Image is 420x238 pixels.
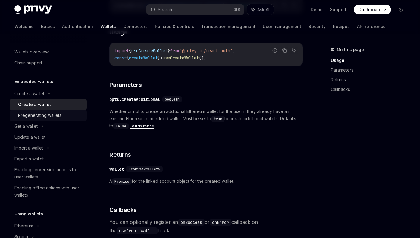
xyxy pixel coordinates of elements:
a: API reference [357,19,386,34]
a: Dashboard [354,5,391,14]
div: Update a wallet [14,133,45,141]
a: Pregenerating wallets [10,110,87,121]
span: const [114,55,127,61]
a: Update a wallet [10,132,87,143]
a: Authentication [62,19,93,34]
code: true [211,116,224,122]
a: Parameters [331,65,410,75]
div: Get a wallet [14,123,38,130]
h5: Embedded wallets [14,78,53,85]
code: false [113,123,129,129]
a: Enabling server-side access to user wallets [10,164,87,182]
code: Promise [112,178,132,185]
a: Chain support [10,57,87,68]
div: opts.createAdditional [109,96,160,102]
span: A for the linked account object for the created wallet. [109,178,303,185]
div: Create a wallet [18,101,51,108]
span: = [160,55,163,61]
span: useCreateWallet [131,48,168,53]
div: Import a wallet [14,144,43,152]
div: Ethereum [14,222,33,230]
a: Recipes [333,19,350,34]
a: Connectors [123,19,148,34]
a: Security [309,19,326,34]
a: Learn more [130,123,154,129]
span: import [114,48,129,53]
span: Promise<Wallet> [129,167,160,172]
a: Welcome [14,19,34,34]
a: Usage [331,56,410,65]
button: Toggle dark mode [396,5,406,14]
span: useCreateWallet [163,55,199,61]
div: Pregenerating wallets [18,112,61,119]
span: (); [199,55,206,61]
div: Search... [158,6,175,13]
button: Ask AI [290,47,298,54]
div: Export a wallet [14,155,44,162]
a: User management [263,19,301,34]
img: dark logo [14,5,52,14]
a: Returns [331,75,410,85]
div: Chain support [14,59,42,66]
a: Callbacks [331,85,410,94]
a: Demo [311,7,323,13]
span: Whether or not to create an additional Ethereum wallet for the user if they already have an exist... [109,108,303,130]
div: Create a wallet [14,90,44,97]
span: { [127,55,129,61]
span: } [168,48,170,53]
span: Callbacks [109,206,137,214]
span: from [170,48,180,53]
span: boolean [165,97,180,102]
div: wallet [109,166,124,172]
div: Enabling offline actions with user wallets [14,184,83,199]
a: Enabling offline actions with user wallets [10,182,87,201]
button: Ask AI [247,4,274,15]
div: Wallets overview [14,48,49,56]
button: Search...⌘K [146,4,244,15]
span: ; [233,48,235,53]
span: ⌘ K [234,7,240,12]
code: onSuccess [178,219,205,226]
span: createWallet [129,55,158,61]
a: Support [330,7,346,13]
a: Transaction management [201,19,255,34]
a: Export a wallet [10,153,87,164]
span: '@privy-io/react-auth' [180,48,233,53]
code: onError [210,219,231,226]
span: Parameters [109,81,142,89]
span: Returns [109,150,131,159]
span: You can optionally register an or callback on the hook. [109,218,303,235]
a: Wallets [100,19,116,34]
h5: Using wallets [14,210,43,217]
code: useCreateWallet [117,227,158,234]
a: Create a wallet [10,99,87,110]
span: Ask AI [257,7,269,13]
a: Basics [41,19,55,34]
span: } [158,55,160,61]
button: Report incorrect code [271,47,279,54]
a: Policies & controls [155,19,194,34]
span: On this page [337,46,364,53]
span: Dashboard [359,7,382,13]
a: Wallets overview [10,47,87,57]
span: { [129,48,131,53]
button: Copy the contents from the code block [281,47,288,54]
div: Enabling server-side access to user wallets [14,166,83,181]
